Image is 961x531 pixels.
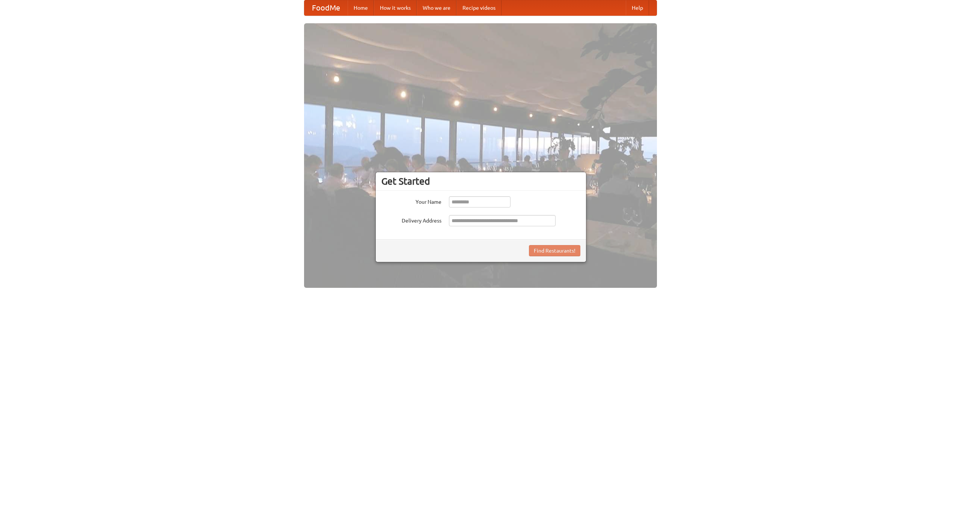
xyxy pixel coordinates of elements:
a: FoodMe [304,0,348,15]
a: Help [626,0,649,15]
h3: Get Started [381,176,580,187]
button: Find Restaurants! [529,245,580,256]
a: Home [348,0,374,15]
label: Your Name [381,196,441,206]
a: Recipe videos [456,0,502,15]
label: Delivery Address [381,215,441,224]
a: How it works [374,0,417,15]
a: Who we are [417,0,456,15]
